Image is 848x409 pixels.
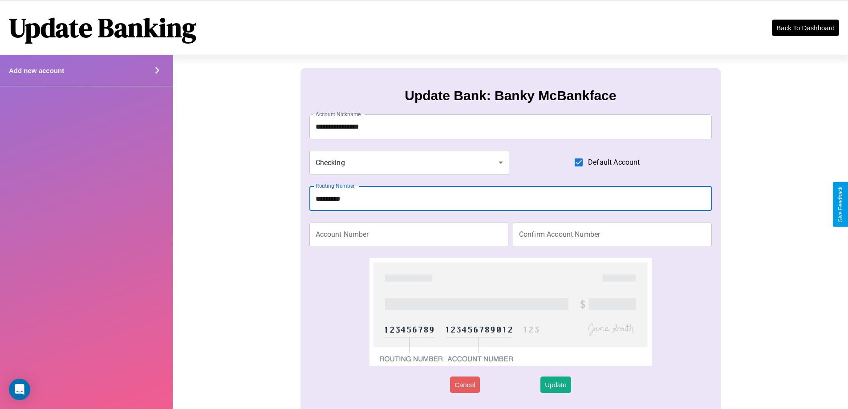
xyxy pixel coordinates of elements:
button: Cancel [450,377,480,393]
label: Routing Number [316,182,355,190]
div: Open Intercom Messenger [9,379,30,400]
label: Account Nickname [316,110,361,118]
div: Checking [309,150,510,175]
h1: Update Banking [9,9,196,46]
div: Give Feedback [837,186,844,223]
span: Default Account [588,157,640,168]
img: check [369,258,651,366]
button: Back To Dashboard [772,20,839,36]
button: Update [540,377,571,393]
h4: Add new account [9,67,64,74]
h3: Update Bank: Banky McBankface [405,88,616,103]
